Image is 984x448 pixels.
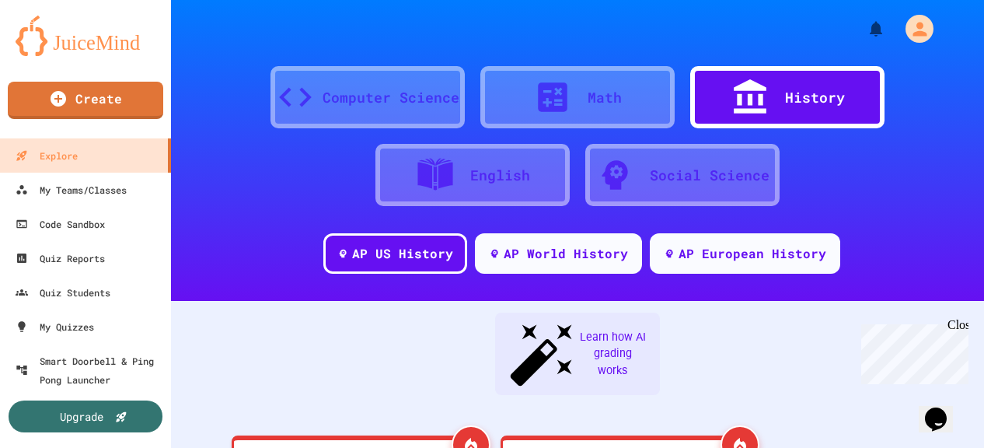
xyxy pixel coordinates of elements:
div: My Teams/Classes [16,180,127,199]
div: Smart Doorbell & Ping Pong Launcher [16,352,165,389]
span: Learn how AI grading works [577,329,647,380]
div: AP European History [679,244,826,263]
div: AP US History [352,244,453,263]
div: Computer Science [323,87,459,108]
div: History [785,87,845,108]
iframe: chat widget [919,386,968,432]
div: Explore [16,146,78,165]
a: Create [8,82,163,119]
div: English [470,165,530,186]
div: AP World History [504,244,628,263]
div: My Notifications [838,16,889,42]
div: Math [588,87,622,108]
div: My Account [889,11,937,47]
div: Social Science [650,165,769,186]
div: My Quizzes [16,317,94,336]
div: Upgrade [60,408,103,425]
div: Quiz Reports [16,249,105,268]
div: Chat with us now!Close [6,6,107,99]
img: logo-orange.svg [16,16,155,56]
div: Code Sandbox [16,215,105,233]
iframe: chat widget [855,318,968,384]
div: Quiz Students [16,283,110,302]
